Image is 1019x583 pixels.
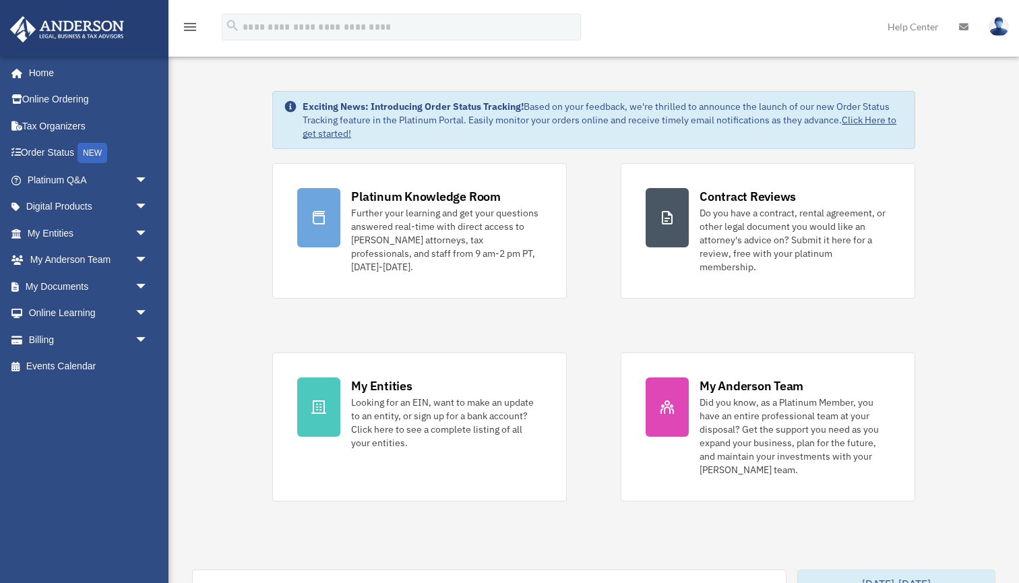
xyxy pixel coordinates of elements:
span: arrow_drop_down [135,193,162,221]
div: Looking for an EIN, want to make an update to an entity, or sign up for a bank account? Click her... [351,396,542,450]
a: My Anderson Team Did you know, as a Platinum Member, you have an entire professional team at your... [621,352,915,501]
a: My Documentsarrow_drop_down [9,273,168,300]
div: Contract Reviews [700,188,796,205]
div: NEW [78,143,107,163]
a: Contract Reviews Do you have a contract, rental agreement, or other legal document you would like... [621,163,915,299]
img: User Pic [989,17,1009,36]
a: Online Ordering [9,86,168,113]
a: Tax Organizers [9,113,168,140]
span: arrow_drop_down [135,247,162,274]
div: Based on your feedback, we're thrilled to announce the launch of our new Order Status Tracking fe... [303,100,904,140]
img: Anderson Advisors Platinum Portal [6,16,128,42]
a: My Entities Looking for an EIN, want to make an update to an entity, or sign up for a bank accoun... [272,352,567,501]
a: Home [9,59,162,86]
div: Further your learning and get your questions answered real-time with direct access to [PERSON_NAM... [351,206,542,274]
a: My Entitiesarrow_drop_down [9,220,168,247]
a: Digital Productsarrow_drop_down [9,193,168,220]
span: arrow_drop_down [135,326,162,354]
a: My Anderson Teamarrow_drop_down [9,247,168,274]
a: Platinum Q&Aarrow_drop_down [9,166,168,193]
span: arrow_drop_down [135,220,162,247]
a: Order StatusNEW [9,140,168,167]
a: Click Here to get started! [303,114,896,140]
a: Online Learningarrow_drop_down [9,300,168,327]
span: arrow_drop_down [135,166,162,194]
div: Did you know, as a Platinum Member, you have an entire professional team at your disposal? Get th... [700,396,890,477]
span: arrow_drop_down [135,273,162,301]
a: Billingarrow_drop_down [9,326,168,353]
a: Platinum Knowledge Room Further your learning and get your questions answered real-time with dire... [272,163,567,299]
i: menu [182,19,198,35]
div: Platinum Knowledge Room [351,188,501,205]
a: menu [182,24,198,35]
div: My Entities [351,377,412,394]
div: My Anderson Team [700,377,803,394]
strong: Exciting News: Introducing Order Status Tracking! [303,100,524,113]
div: Do you have a contract, rental agreement, or other legal document you would like an attorney's ad... [700,206,890,274]
i: search [225,18,240,33]
a: Events Calendar [9,353,168,380]
span: arrow_drop_down [135,300,162,328]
